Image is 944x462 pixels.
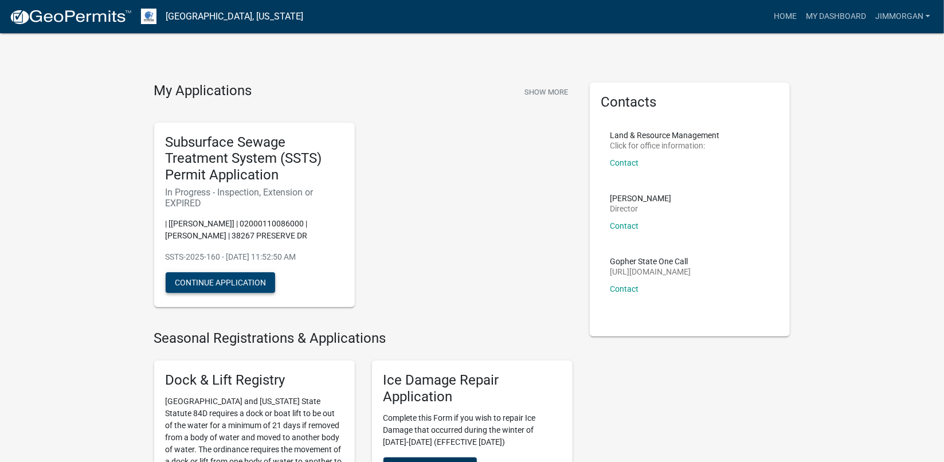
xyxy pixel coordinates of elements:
[610,142,720,150] p: Click for office information:
[520,83,573,101] button: Show More
[610,221,639,230] a: Contact
[601,94,779,111] h5: Contacts
[871,6,935,28] a: JimMorgan
[166,134,343,183] h5: Subsurface Sewage Treatment System (SSTS) Permit Application
[610,284,639,293] a: Contact
[166,372,343,389] h5: Dock & Lift Registry
[383,412,561,448] p: Complete this Form if you wish to repair Ice Damage that occurred during the winter of [DATE]-[DA...
[610,257,691,265] p: Gopher State One Call
[166,187,343,209] h6: In Progress - Inspection, Extension or EXPIRED
[166,7,303,26] a: [GEOGRAPHIC_DATA], [US_STATE]
[610,158,639,167] a: Contact
[166,218,343,242] p: | [[PERSON_NAME]] | 02000110086000 | [PERSON_NAME] | 38267 PRESERVE DR
[154,83,252,100] h4: My Applications
[141,9,156,24] img: Otter Tail County, Minnesota
[383,372,561,405] h5: Ice Damage Repair Application
[610,268,691,276] p: [URL][DOMAIN_NAME]
[166,251,343,263] p: SSTS-2025-160 - [DATE] 11:52:50 AM
[166,272,275,293] button: Continue Application
[610,205,672,213] p: Director
[154,330,573,347] h4: Seasonal Registrations & Applications
[801,6,871,28] a: My Dashboard
[610,131,720,139] p: Land & Resource Management
[769,6,801,28] a: Home
[610,194,672,202] p: [PERSON_NAME]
